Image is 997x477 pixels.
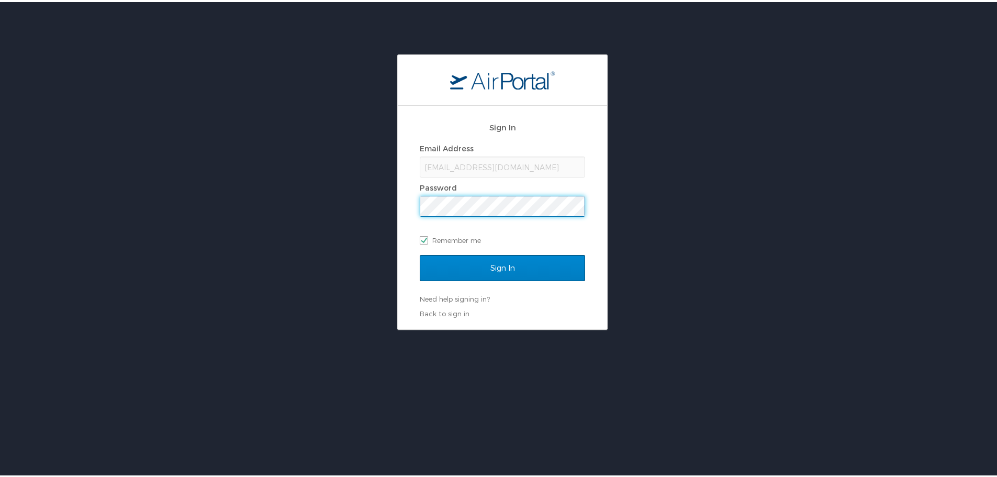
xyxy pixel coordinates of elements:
[420,181,457,190] label: Password
[420,307,469,316] a: Back to sign in
[420,119,585,131] h2: Sign In
[420,230,585,246] label: Remember me
[420,142,474,151] label: Email Address
[420,253,585,279] input: Sign In
[420,293,490,301] a: Need help signing in?
[450,69,555,87] img: logo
